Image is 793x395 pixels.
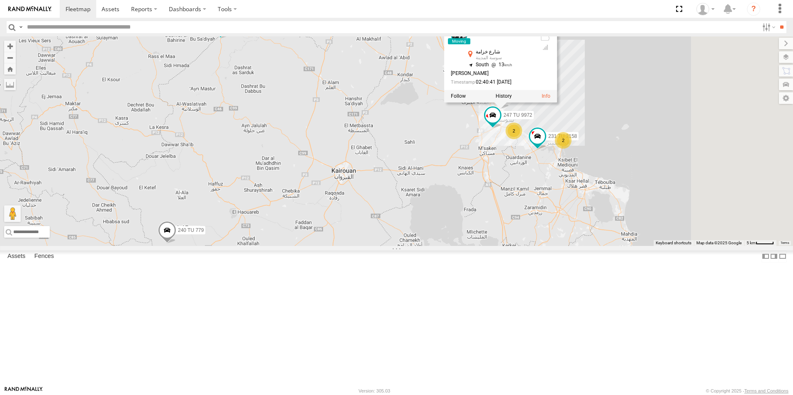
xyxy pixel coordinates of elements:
[779,92,793,104] label: Map Settings
[3,250,29,262] label: Assets
[4,52,16,63] button: Zoom out
[744,240,776,246] button: Map Scale: 5 km per 40 pixels
[476,49,534,55] div: شارع خزامة
[4,63,16,75] button: Zoom Home
[8,6,51,12] img: rand-logo.svg
[489,62,513,68] span: 13
[451,26,467,43] a: View Asset Details
[696,241,742,245] span: Map data ©2025 Google
[504,112,532,118] span: 247 TU 9972
[747,241,756,245] span: 5 km
[4,79,16,90] label: Measure
[706,388,788,393] div: © Copyright 2025 -
[359,388,390,393] div: Version: 305.03
[747,2,760,16] i: ?
[451,94,466,99] label: Realtime tracking of Asset
[30,250,58,262] label: Fences
[656,240,691,246] button: Keyboard shortcuts
[4,205,21,222] button: Drag Pegman onto the map to open Street View
[542,94,550,99] a: View Asset Details
[476,62,489,68] span: South
[759,21,777,33] label: Search Filter Options
[548,133,577,139] span: 231 TU 3158
[744,388,788,393] a: Terms and Conditions
[178,227,204,233] span: 240 TU 779
[781,241,789,245] a: Terms
[506,123,522,139] div: 2
[5,387,43,395] a: Visit our Website
[496,94,512,99] label: View Asset History
[555,132,572,149] div: 2
[693,3,718,15] div: Nejah Benkhalifa
[17,21,24,33] label: Search Query
[770,250,778,263] label: Dock Summary Table to the Right
[451,80,534,85] div: Date/time of location update
[540,35,550,42] div: No battery health information received from this device.
[4,41,16,52] button: Zoom in
[778,250,787,263] label: Hide Summary Table
[451,71,534,77] div: [PERSON_NAME]
[540,44,550,51] div: GSM Signal = 4
[476,56,534,61] div: سوسة المدينة
[761,250,770,263] label: Dock Summary Table to the Left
